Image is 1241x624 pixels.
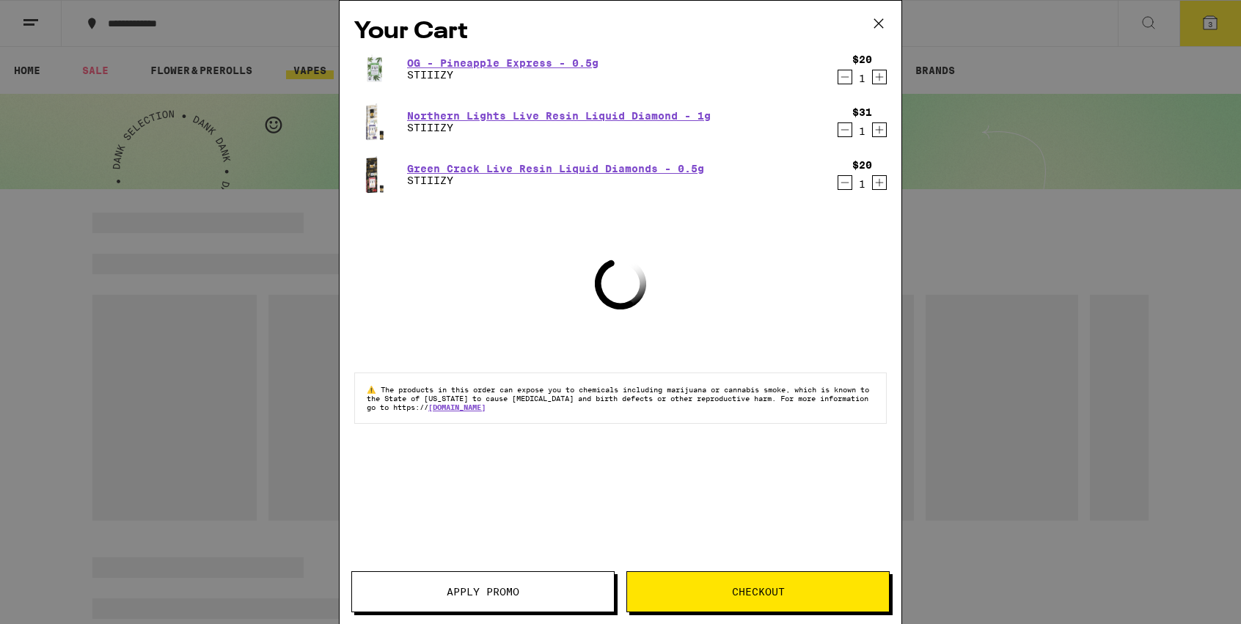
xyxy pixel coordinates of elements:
[872,70,887,84] button: Increment
[852,125,872,137] div: 1
[407,57,598,69] a: OG - Pineapple Express - 0.5g
[407,175,704,186] p: STIIIZY
[852,178,872,190] div: 1
[407,110,711,122] a: Northern Lights Live Resin Liquid Diamond - 1g
[852,159,872,171] div: $20
[838,70,852,84] button: Decrement
[852,73,872,84] div: 1
[367,385,869,411] span: The products in this order can expose you to chemicals including marijuana or cannabis smoke, whi...
[852,106,872,118] div: $31
[354,101,395,142] img: STIIIZY - Northern Lights Live Resin Liquid Diamond - 1g
[872,175,887,190] button: Increment
[354,48,395,89] img: STIIIZY - OG - Pineapple Express - 0.5g
[367,385,381,394] span: ⚠️
[838,175,852,190] button: Decrement
[872,122,887,137] button: Increment
[354,154,395,195] img: STIIIZY - Green Crack Live Resin Liquid Diamonds - 0.5g
[354,15,887,48] h2: Your Cart
[732,587,785,597] span: Checkout
[852,54,872,65] div: $20
[447,587,519,597] span: Apply Promo
[407,163,704,175] a: Green Crack Live Resin Liquid Diamonds - 0.5g
[428,403,486,411] a: [DOMAIN_NAME]
[838,122,852,137] button: Decrement
[407,69,598,81] p: STIIIZY
[407,122,711,133] p: STIIIZY
[626,571,890,612] button: Checkout
[351,571,615,612] button: Apply Promo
